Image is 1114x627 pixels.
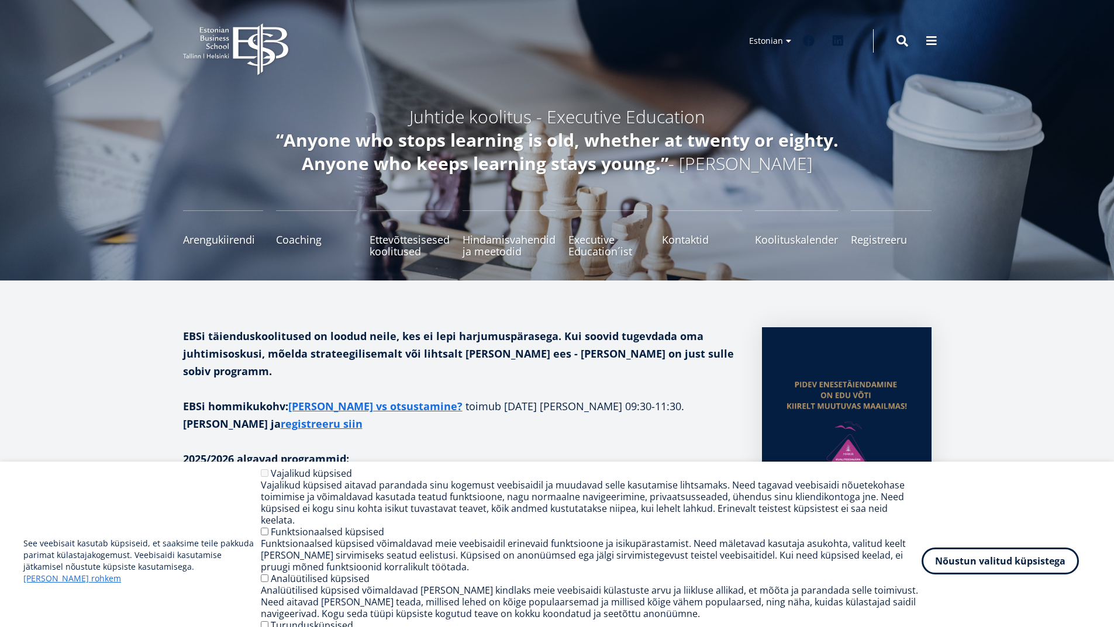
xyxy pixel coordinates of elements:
[183,397,739,432] p: toimub [DATE] [PERSON_NAME] 09:30-11:30.
[568,234,649,257] span: Executive Education´ist
[922,548,1079,574] button: Nõustun valitud küpsistega
[183,329,734,378] strong: EBSi täienduskoolitused on loodud neile, kes ei lepi harjumuspärasega. Kui soovid tugevdada oma j...
[826,29,850,53] a: Linkedin
[463,210,556,257] a: Hindamisvahendid ja meetodid
[568,210,649,257] a: Executive Education´ist
[183,399,465,413] strong: EBSi hommikukohv:
[183,417,363,431] strong: [PERSON_NAME] ja
[23,573,121,584] a: [PERSON_NAME] rohkem
[276,210,357,257] a: Coaching
[271,572,370,585] label: Analüütilised küpsised
[276,234,357,245] span: Coaching
[276,128,839,175] em: “Anyone who stops learning is old, whether at twenty or eighty. Anyone who keeps learning stays y...
[851,210,932,257] a: Registreeru
[247,105,867,129] h5: Juhtide koolitus - Executive Education
[288,397,463,415] a: [PERSON_NAME] vs otsustamine?
[662,234,743,245] span: Kontaktid
[261,538,922,573] div: Funktsionaalsed küpsised võimaldavad meie veebisaidil erinevaid funktsioone ja isikupärastamist. ...
[755,210,838,257] a: Koolituskalender
[463,234,556,257] span: Hindamisvahendid ja meetodid
[183,452,349,466] strong: 2025/2026 algavad programmid:
[23,538,261,584] p: See veebisait kasutab küpsiseid, et saaksime teile pakkuda parimat külastajakogemust. Veebisaidi ...
[183,210,264,257] a: Arengukiirendi
[271,467,352,480] label: Vajalikud küpsised
[797,29,820,53] a: Facebook
[261,479,922,526] div: Vajalikud küpsised aitavad parandada sinu kogemust veebisaidil ja muudavad selle kasutamise lihts...
[662,210,743,257] a: Kontaktid
[370,234,450,257] span: Ettevõttesisesed koolitused
[261,584,922,619] div: Analüütilised küpsised võimaldavad [PERSON_NAME] kindlaks meie veebisaidi külastuste arvu ja liik...
[183,234,264,245] span: Arengukiirendi
[370,210,450,257] a: Ettevõttesisesed koolitused
[755,234,838,245] span: Koolituskalender
[281,415,363,432] a: registreeru siin
[271,525,384,538] label: Funktsionaalsed küpsised
[851,234,932,245] span: Registreeru
[247,129,867,175] h5: - [PERSON_NAME]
